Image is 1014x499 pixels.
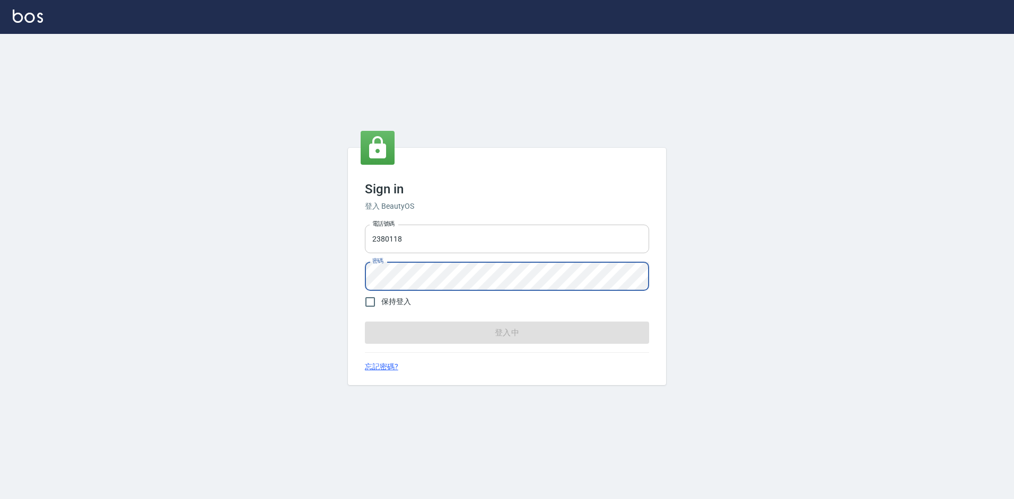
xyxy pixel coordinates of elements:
label: 密碼 [372,257,383,265]
span: 保持登入 [381,296,411,307]
img: Logo [13,10,43,23]
label: 電話號碼 [372,220,395,228]
h6: 登入 BeautyOS [365,201,649,212]
a: 忘記密碼? [365,361,398,372]
h3: Sign in [365,182,649,197]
